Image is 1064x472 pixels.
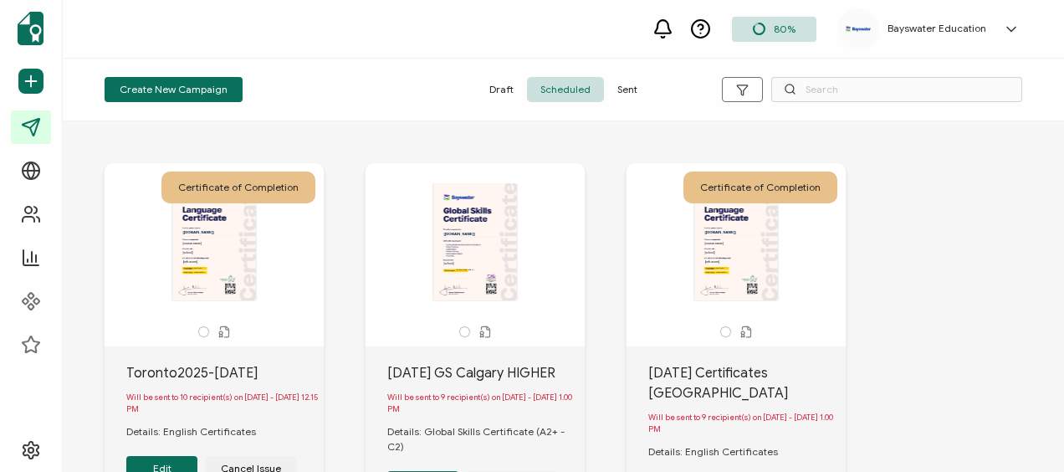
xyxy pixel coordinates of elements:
span: Will be sent to 9 recipient(s) on [DATE] - [DATE] 1.00 PM [648,413,833,434]
span: 80% [774,23,795,35]
span: Will be sent to 10 recipient(s) on [DATE] - [DATE] 12.15 PM [126,392,318,414]
div: Details: English Certificates [648,444,795,459]
div: [DATE] GS Calgary HIGHER [387,363,585,383]
div: Certificate of Completion [683,172,837,203]
button: Create New Campaign [105,77,243,102]
span: Draft [476,77,527,102]
input: Search [771,77,1022,102]
div: Toronto2025-[DATE] [126,363,324,383]
span: Scheduled [527,77,604,102]
h5: Bayswater Education [888,23,986,34]
span: Sent [604,77,651,102]
div: Certificate of Completion [161,172,315,203]
div: [DATE] Certificates [GEOGRAPHIC_DATA] [648,363,846,403]
img: e421b917-46e4-4ebc-81ec-125abdc7015c.png [846,26,871,32]
img: sertifier-logomark-colored.svg [18,12,43,45]
span: Create New Campaign [120,85,228,95]
span: Will be sent to 9 recipient(s) on [DATE] - [DATE] 1.00 PM [387,392,572,414]
div: Details: English Certificates [126,424,273,439]
iframe: Chat Widget [980,392,1064,472]
div: Details: Global Skills Certificate (A2+ - C2) [387,424,585,454]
